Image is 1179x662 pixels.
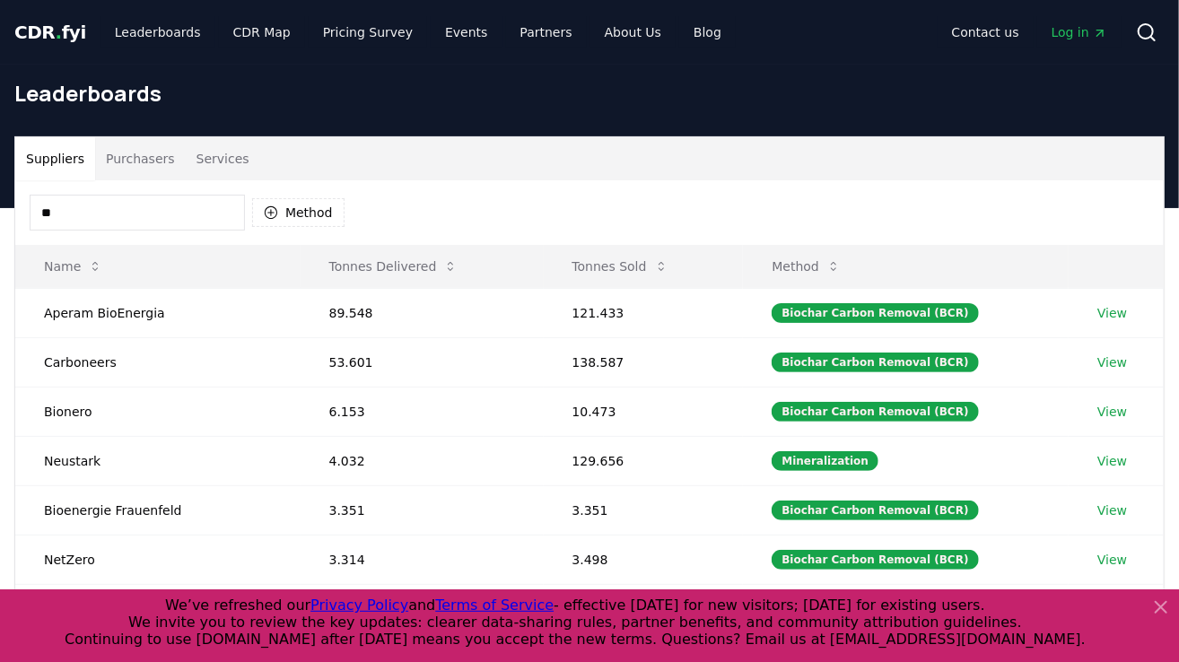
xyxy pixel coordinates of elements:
[15,288,301,337] td: Aperam BioEnergia
[301,584,544,633] td: 2.510
[1037,16,1122,48] a: Log in
[301,337,544,387] td: 53.601
[14,22,86,43] span: CDR fyi
[590,16,676,48] a: About Us
[309,16,427,48] a: Pricing Survey
[15,337,301,387] td: Carboneers
[14,79,1165,108] h1: Leaderboards
[15,535,301,584] td: NetZero
[544,436,744,485] td: 129.656
[772,550,978,570] div: Biochar Carbon Removal (BCR)
[56,22,62,43] span: .
[1097,403,1127,421] a: View
[15,584,301,633] td: Oplandske Bioenergi (OBIO)
[772,451,878,471] div: Mineralization
[15,137,95,180] button: Suppliers
[938,16,1034,48] a: Contact us
[301,387,544,436] td: 6.153
[679,16,736,48] a: Blog
[186,137,260,180] button: Services
[30,248,117,284] button: Name
[544,337,744,387] td: 138.587
[1097,501,1127,519] a: View
[772,353,978,372] div: Biochar Carbon Removal (BCR)
[1097,353,1127,371] a: View
[14,20,86,45] a: CDR.fyi
[219,16,305,48] a: CDR Map
[757,248,855,284] button: Method
[544,387,744,436] td: 10.473
[100,16,736,48] nav: Main
[506,16,587,48] a: Partners
[1097,551,1127,569] a: View
[100,16,215,48] a: Leaderboards
[95,137,186,180] button: Purchasers
[558,248,683,284] button: Tonnes Sold
[1097,452,1127,470] a: View
[544,584,744,633] td: 2.510
[1097,304,1127,322] a: View
[544,288,744,337] td: 121.433
[772,402,978,422] div: Biochar Carbon Removal (BCR)
[431,16,502,48] a: Events
[15,485,301,535] td: Bioenergie Frauenfeld
[772,501,978,520] div: Biochar Carbon Removal (BCR)
[938,16,1122,48] nav: Main
[1052,23,1107,41] span: Log in
[15,387,301,436] td: Bionero
[301,535,544,584] td: 3.314
[301,288,544,337] td: 89.548
[772,303,978,323] div: Biochar Carbon Removal (BCR)
[544,485,744,535] td: 3.351
[252,198,345,227] button: Method
[544,535,744,584] td: 3.498
[15,436,301,485] td: Neustark
[301,436,544,485] td: 4.032
[301,485,544,535] td: 3.351
[315,248,473,284] button: Tonnes Delivered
